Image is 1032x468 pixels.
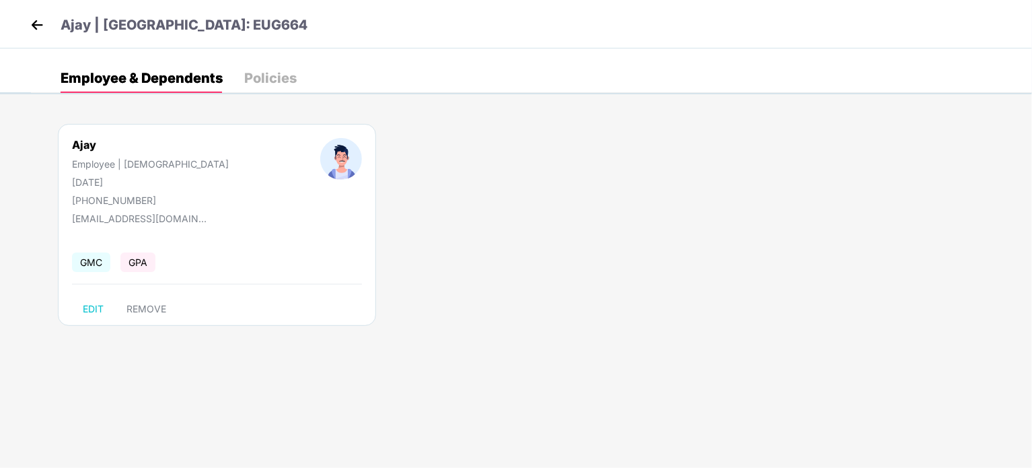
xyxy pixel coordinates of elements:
p: Ajay | [GEOGRAPHIC_DATA]: EUG664 [61,15,307,36]
div: Employee | [DEMOGRAPHIC_DATA] [72,158,229,170]
div: Employee & Dependents [61,71,223,85]
button: EDIT [72,298,114,320]
img: back [27,15,47,35]
div: [EMAIL_ADDRESS][DOMAIN_NAME] [72,213,207,224]
button: REMOVE [116,298,177,320]
img: profileImage [320,138,362,180]
span: REMOVE [126,304,166,314]
span: EDIT [83,304,104,314]
div: Policies [244,71,297,85]
div: [DATE] [72,176,229,188]
div: [PHONE_NUMBER] [72,195,229,206]
span: GMC [72,253,110,272]
div: Ajay [72,138,229,152]
span: GPA [120,253,155,272]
